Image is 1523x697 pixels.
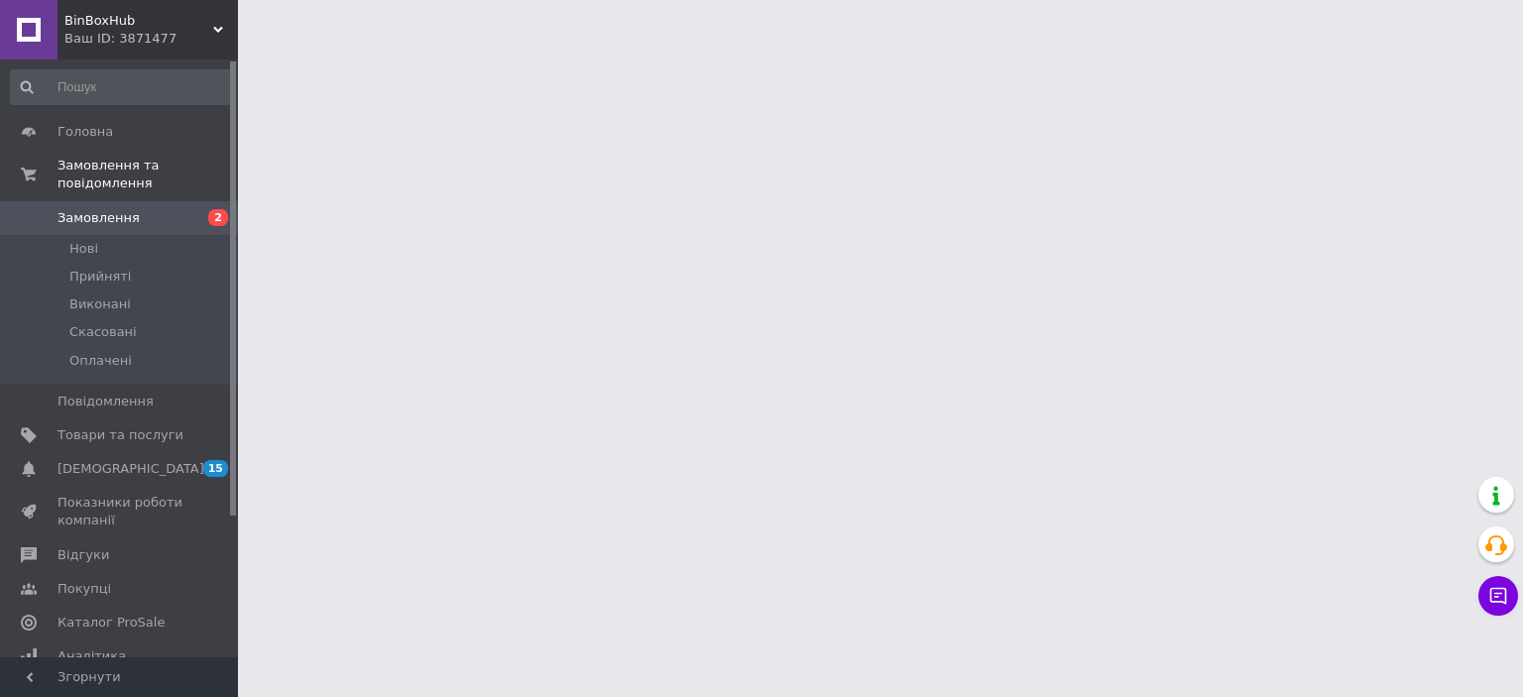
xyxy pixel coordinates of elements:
span: 15 [203,460,228,477]
span: Замовлення та повідомлення [58,157,238,192]
span: Відгуки [58,546,109,564]
span: Оплачені [69,352,132,370]
input: Пошук [10,69,234,105]
span: 2 [208,209,228,226]
span: Аналітика [58,647,126,665]
span: Каталог ProSale [58,614,165,632]
span: BinBoxHub [64,12,213,30]
span: Головна [58,123,113,141]
span: Прийняті [69,268,131,286]
span: Повідомлення [58,393,154,410]
span: [DEMOGRAPHIC_DATA] [58,460,204,478]
span: Замовлення [58,209,140,227]
div: Ваш ID: 3871477 [64,30,238,48]
span: Товари та послуги [58,426,183,444]
span: Скасовані [69,323,137,341]
span: Нові [69,240,98,258]
span: Показники роботи компанії [58,494,183,529]
span: Виконані [69,295,131,313]
button: Чат з покупцем [1478,576,1518,616]
span: Покупці [58,580,111,598]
